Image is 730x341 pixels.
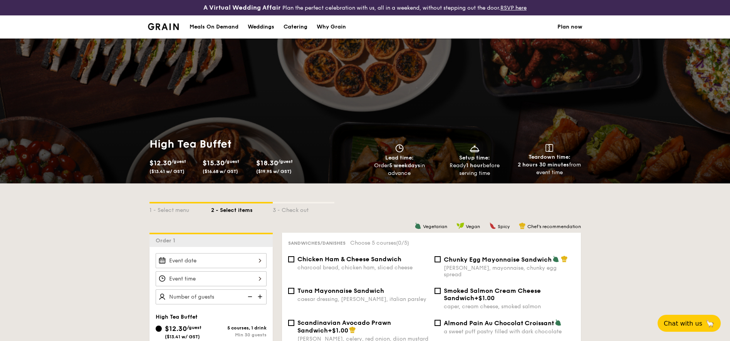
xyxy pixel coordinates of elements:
input: Chunky Egg Mayonnaise Sandwich[PERSON_NAME], mayonnaise, chunky egg spread [435,256,441,262]
span: Almond Pain Au Chocolat Croissant [444,319,554,327]
strong: 1 hour [466,162,483,169]
span: /guest [225,159,239,164]
input: Almond Pain Au Chocolat Croissanta sweet puff pastry filled with dark chocolate [435,320,441,326]
img: icon-vegetarian.fe4039eb.svg [555,319,562,326]
a: Meals On Demand [185,15,243,39]
span: (0/5) [396,240,409,246]
img: icon-dish.430c3a2e.svg [469,144,480,153]
div: charcoal bread, chicken ham, sliced cheese [297,264,428,271]
img: icon-clock.2db775ea.svg [394,144,405,153]
span: /guest [171,159,186,164]
h4: A Virtual Wedding Affair [203,3,281,12]
span: +$1.00 [328,327,348,334]
span: ($16.68 w/ GST) [203,169,238,174]
img: icon-spicy.37a8142b.svg [489,222,496,229]
img: icon-add.58712e84.svg [255,289,267,304]
a: Logotype [148,23,179,30]
span: Chicken Ham & Cheese Sandwich [297,255,401,263]
span: Sandwiches/Danishes [288,240,346,246]
span: Lead time: [385,155,414,161]
a: Catering [279,15,312,39]
div: Meals On Demand [190,15,238,39]
div: 2 - Select items [211,203,273,214]
span: Tuna Mayonnaise Sandwich [297,287,384,294]
div: from event time [515,161,584,176]
button: Chat with us🦙 [658,315,721,332]
span: Chunky Egg Mayonnaise Sandwich [444,256,552,263]
span: $12.30 [165,324,187,333]
strong: 5 weekdays [389,162,420,169]
div: caper, cream cheese, smoked salmon [444,303,575,310]
img: icon-vegetarian.fe4039eb.svg [415,222,421,229]
span: High Tea Buffet [156,314,198,320]
div: Plan the perfect celebration with us, all in a weekend, without stepping out the door. [143,3,587,12]
span: /guest [187,325,201,330]
input: Smoked Salmon Cream Cheese Sandwich+$1.00caper, cream cheese, smoked salmon [435,288,441,294]
img: icon-chef-hat.a58ddaea.svg [561,255,568,262]
h1: High Tea Buffet [149,137,362,151]
span: Choose 5 courses [350,240,409,246]
img: icon-chef-hat.a58ddaea.svg [519,222,526,229]
span: Vegetarian [423,224,447,229]
input: Chicken Ham & Cheese Sandwichcharcoal bread, chicken ham, sliced cheese [288,256,294,262]
span: +$1.00 [474,294,495,302]
span: Scandinavian Avocado Prawn Sandwich [297,319,391,334]
input: Scandinavian Avocado Prawn Sandwich+$1.00[PERSON_NAME], celery, red onion, dijon mustard [288,320,294,326]
a: Weddings [243,15,279,39]
div: caesar dressing, [PERSON_NAME], italian parsley [297,296,428,302]
span: Smoked Salmon Cream Cheese Sandwich [444,287,541,302]
div: Order in advance [365,162,434,177]
span: ($13.41 w/ GST) [149,169,185,174]
strong: 2 hours 30 minutes [518,161,569,168]
span: /guest [278,159,293,164]
span: Chef's recommendation [527,224,581,229]
div: 5 courses, 1 drink [211,325,267,331]
div: Min 30 guests [211,332,267,338]
span: Chat with us [664,320,702,327]
input: Event time [156,271,267,286]
span: Spicy [498,224,510,229]
div: 1 - Select menu [149,203,211,214]
div: [PERSON_NAME], mayonnaise, chunky egg spread [444,265,575,278]
span: $18.30 [256,159,278,167]
img: icon-reduce.1d2dbef1.svg [243,289,255,304]
span: $12.30 [149,159,171,167]
img: icon-vegetarian.fe4039eb.svg [552,255,559,262]
span: Setup time: [459,155,490,161]
img: icon-vegan.f8ff3823.svg [456,222,464,229]
img: Grain [148,23,179,30]
img: icon-teardown.65201eee.svg [545,144,553,152]
span: ($13.41 w/ GST) [165,334,200,339]
div: 3 - Check out [273,203,334,214]
a: Why Grain [312,15,351,39]
div: Ready before serving time [440,162,509,177]
span: Order 1 [156,237,178,244]
a: RSVP here [500,5,527,11]
span: 🦙 [705,319,715,328]
input: Event date [156,253,267,268]
div: Weddings [248,15,274,39]
span: Teardown time: [529,154,571,160]
div: Why Grain [317,15,346,39]
img: icon-chef-hat.a58ddaea.svg [349,326,356,333]
span: ($19.95 w/ GST) [256,169,292,174]
a: Plan now [557,15,582,39]
input: Tuna Mayonnaise Sandwichcaesar dressing, [PERSON_NAME], italian parsley [288,288,294,294]
input: $12.30/guest($13.41 w/ GST)5 courses, 1 drinkMin 30 guests [156,326,162,332]
span: $15.30 [203,159,225,167]
div: Catering [284,15,307,39]
div: a sweet puff pastry filled with dark chocolate [444,328,575,335]
input: Number of guests [156,289,267,304]
span: Vegan [466,224,480,229]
